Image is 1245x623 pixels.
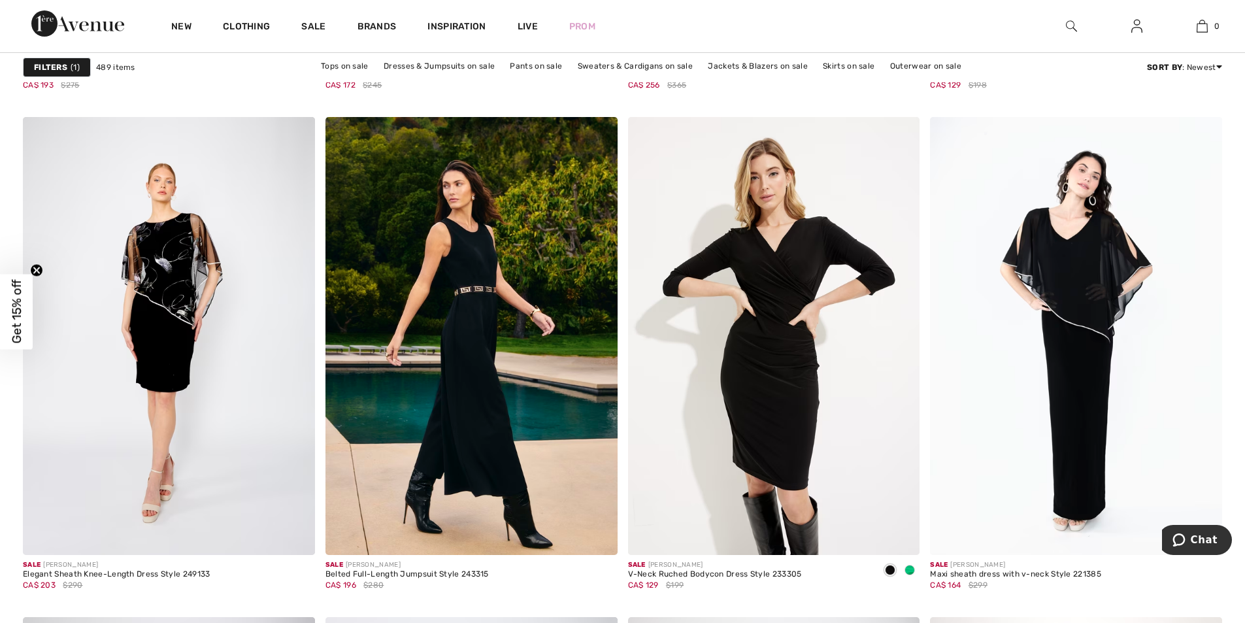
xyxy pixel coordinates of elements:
[23,117,315,555] img: Elegant Sheath Knee-Length Dress Style 249133. Black/Purple
[1147,61,1222,73] div: : Newest
[667,79,686,91] span: $365
[31,10,124,37] img: 1ère Avenue
[518,20,538,33] a: Live
[1066,18,1077,34] img: search the website
[628,570,802,579] div: V-Neck Ruched Bodycon Dress Style 233305
[569,20,595,33] a: Prom
[930,117,1222,555] img: Maxi sheath dress with v-neck Style 221385. Black
[816,58,881,75] a: Skirts on sale
[23,561,41,569] span: Sale
[628,80,660,90] span: CA$ 256
[171,21,191,35] a: New
[34,61,67,73] strong: Filters
[884,58,968,75] a: Outerwear on sale
[9,280,24,344] span: Get 15% off
[23,581,56,590] span: CA$ 203
[301,21,325,35] a: Sale
[96,61,135,73] span: 489 items
[314,58,375,75] a: Tops on sale
[930,80,961,90] span: CA$ 129
[427,21,486,35] span: Inspiration
[628,117,920,555] img: V-Neck Ruched Bodycon Dress Style 233305. Island green
[1162,525,1232,558] iframe: Opens a widget where you can chat to one of our agents
[1121,18,1153,35] a: Sign In
[628,581,659,590] span: CA$ 129
[357,21,397,35] a: Brands
[969,79,987,91] span: $198
[71,61,80,73] span: 1
[628,561,646,569] span: Sale
[628,560,802,570] div: [PERSON_NAME]
[61,79,79,91] span: $275
[1147,63,1182,72] strong: Sort By
[571,58,699,75] a: Sweaters & Cardigans on sale
[223,21,270,35] a: Clothing
[1131,18,1142,34] img: My Info
[503,58,569,75] a: Pants on sale
[23,80,54,90] span: CA$ 193
[930,581,961,590] span: CA$ 164
[1214,20,1220,32] span: 0
[930,570,1101,579] div: Maxi sheath dress with v-neck Style 221385
[363,579,384,591] span: $280
[325,570,489,579] div: Belted Full-Length Jumpsuit Style 243315
[325,581,356,590] span: CA$ 196
[377,58,501,75] a: Dresses & Jumpsuits on sale
[1197,18,1208,34] img: My Bag
[325,561,343,569] span: Sale
[325,80,356,90] span: CA$ 172
[363,79,382,91] span: $245
[30,263,43,277] button: Close teaser
[701,58,814,75] a: Jackets & Blazers on sale
[325,117,618,555] img: Belted Full-Length Jumpsuit Style 243315. Black
[63,579,82,591] span: $290
[900,560,920,582] div: Island green
[880,560,900,582] div: Black
[969,579,988,591] span: $299
[1170,18,1234,34] a: 0
[930,561,948,569] span: Sale
[666,579,684,591] span: $199
[23,560,210,570] div: [PERSON_NAME]
[325,560,489,570] div: [PERSON_NAME]
[930,560,1101,570] div: [PERSON_NAME]
[23,570,210,579] div: Elegant Sheath Knee-Length Dress Style 249133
